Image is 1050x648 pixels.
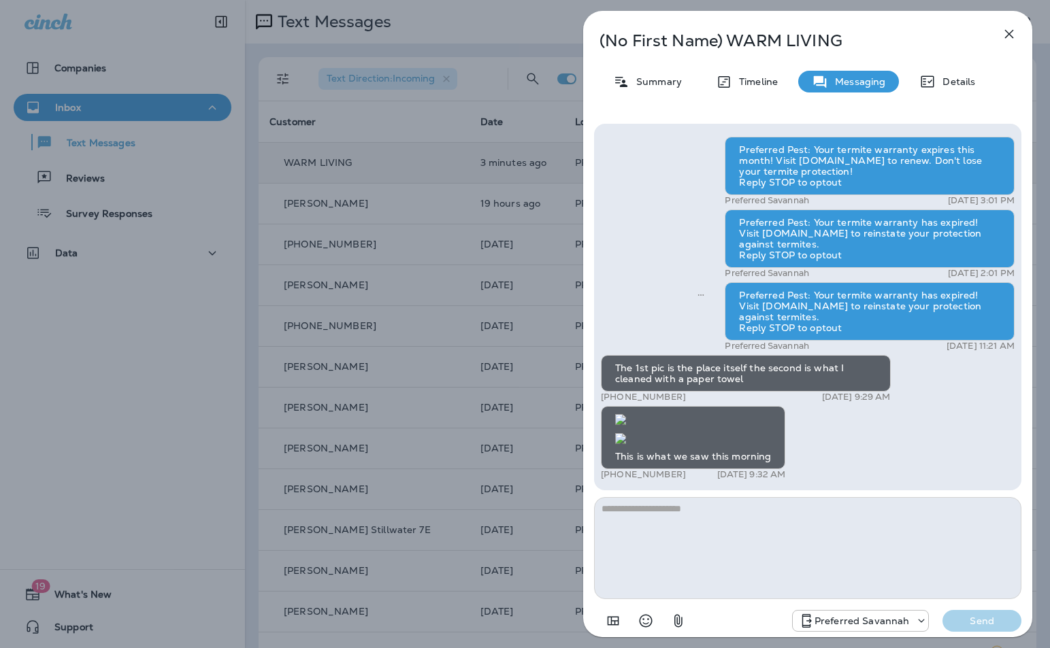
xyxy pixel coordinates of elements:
[936,76,975,87] p: Details
[948,195,1015,206] p: [DATE] 3:01 PM
[725,268,809,279] p: Preferred Savannah
[725,195,809,206] p: Preferred Savannah
[948,268,1015,279] p: [DATE] 2:01 PM
[947,341,1015,352] p: [DATE] 11:21 AM
[717,469,786,480] p: [DATE] 9:32 AM
[601,392,686,403] p: [PHONE_NUMBER]
[822,392,891,403] p: [DATE] 9:29 AM
[632,607,659,634] button: Select an emoji
[601,406,785,469] div: This is what we saw this morning
[725,341,809,352] p: Preferred Savannah
[629,76,682,87] p: Summary
[828,76,885,87] p: Messaging
[725,282,1015,341] div: Preferred Pest: Your termite warranty has expired! Visit [DOMAIN_NAME] to reinstate your protecti...
[698,288,704,301] span: Sent
[732,76,778,87] p: Timeline
[601,355,891,392] div: The 1st pic is the place itself the second is what I cleaned with a paper towel
[600,607,627,634] button: Add in a premade template
[815,615,910,626] p: Preferred Savannah
[725,209,1015,268] div: Preferred Pest: Your termite warranty has expired! Visit [DOMAIN_NAME] to reinstate your protecti...
[615,433,626,444] img: twilio-download
[615,414,626,425] img: twilio-download
[600,31,971,50] p: (No First Name) WARM LIVING
[601,469,686,480] p: [PHONE_NUMBER]
[793,613,929,629] div: +1 (912) 461-3419
[725,137,1015,195] div: Preferred Pest: Your termite warranty expires this month! Visit [DOMAIN_NAME] to renew. Don't los...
